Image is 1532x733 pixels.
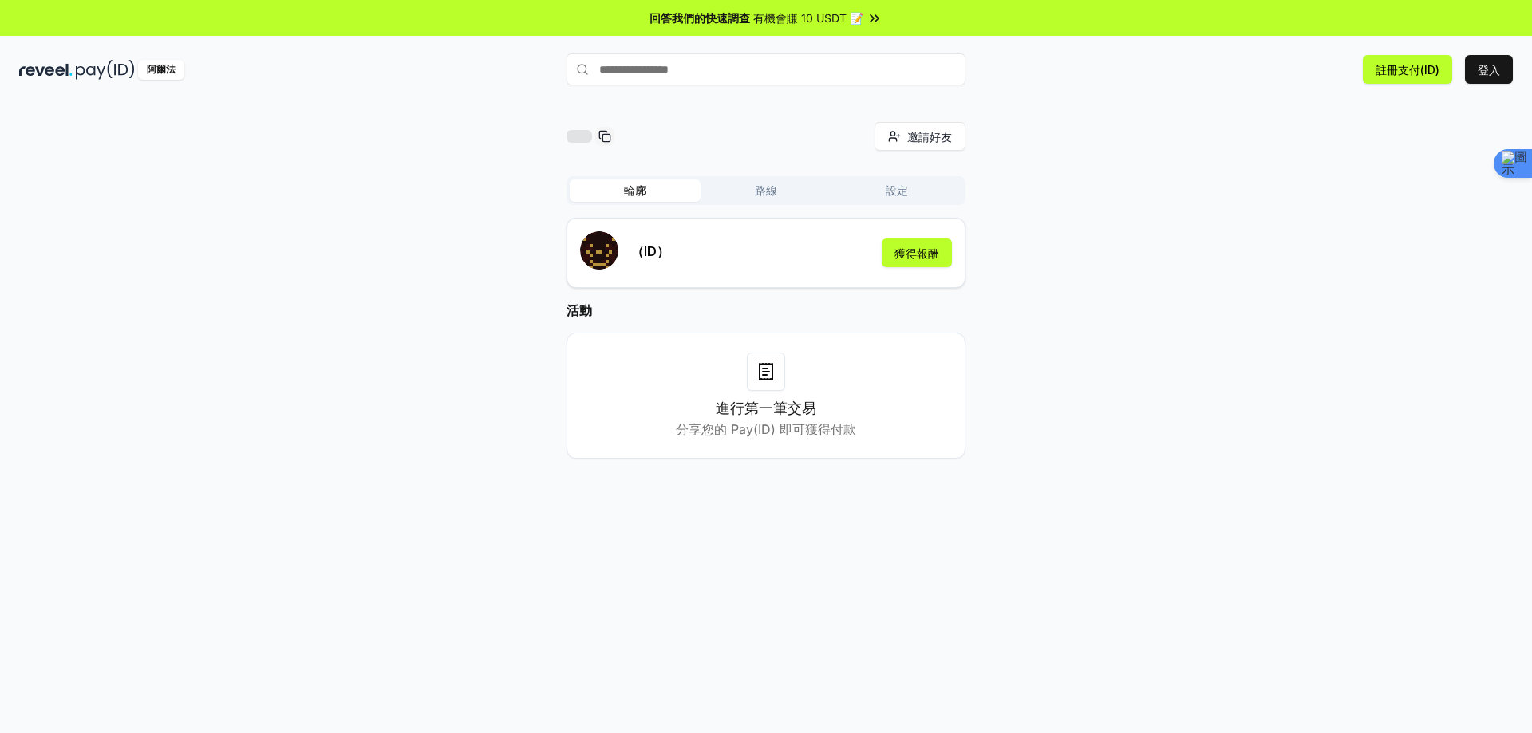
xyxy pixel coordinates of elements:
img: 揭露黑暗 [19,60,73,80]
button: 註冊支付(ID) [1363,55,1452,84]
font: 進行第一筆交易 [716,400,816,416]
button: 登入 [1465,55,1513,84]
font: 邀請好友 [907,130,952,144]
font: 輪廓 [624,183,646,197]
font: 分享您的 Pay(ID) 即可獲得付款 [676,421,856,437]
button: 獲得報酬 [882,238,952,267]
font: 有機會賺 10 USDT 📝 [753,11,863,25]
font: 阿爾法 [147,63,176,75]
font: 註冊支付(ID) [1376,63,1439,77]
font: 獲得報酬 [894,246,939,260]
font: 登入 [1478,63,1500,77]
font: 回答我們的快速調查 [650,11,750,25]
font: 設定 [886,183,908,197]
button: 邀請好友 [875,122,965,151]
font: （ID） [631,243,669,259]
font: 活動 [567,302,592,318]
font: 路線 [755,183,777,197]
img: 付款編號 [76,60,135,80]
